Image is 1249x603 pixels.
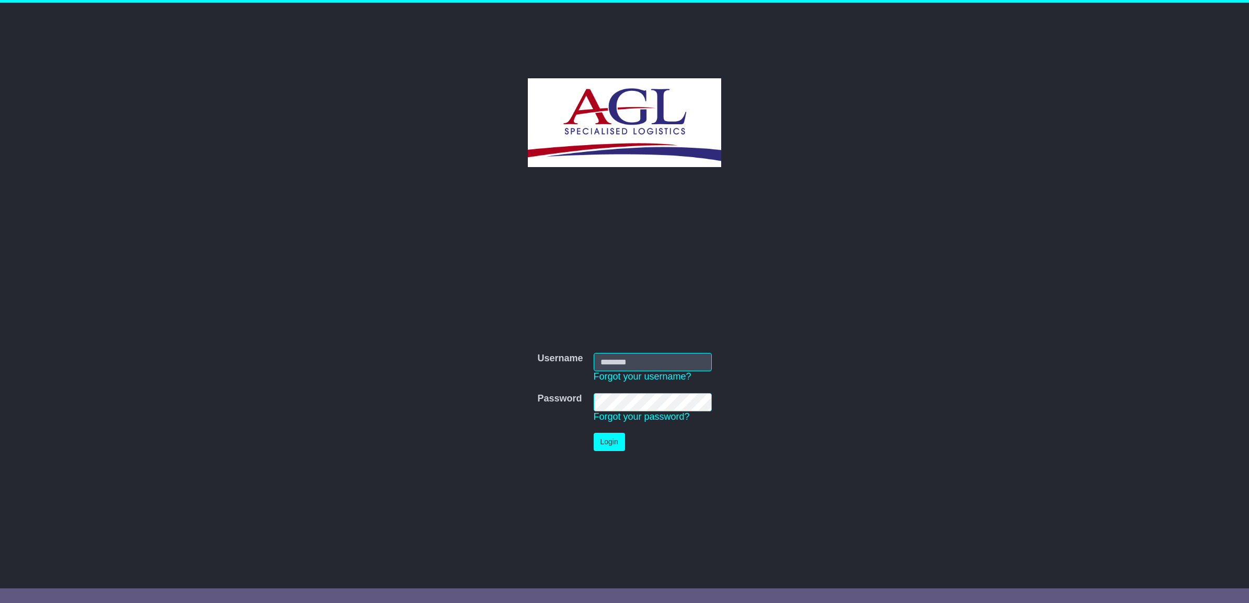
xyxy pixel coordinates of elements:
img: AGL SPECIALISED LOGISTICS [528,78,721,167]
label: Username [537,353,583,364]
label: Password [537,393,582,405]
a: Forgot your username? [594,371,691,382]
a: Forgot your password? [594,411,690,422]
button: Login [594,433,625,451]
